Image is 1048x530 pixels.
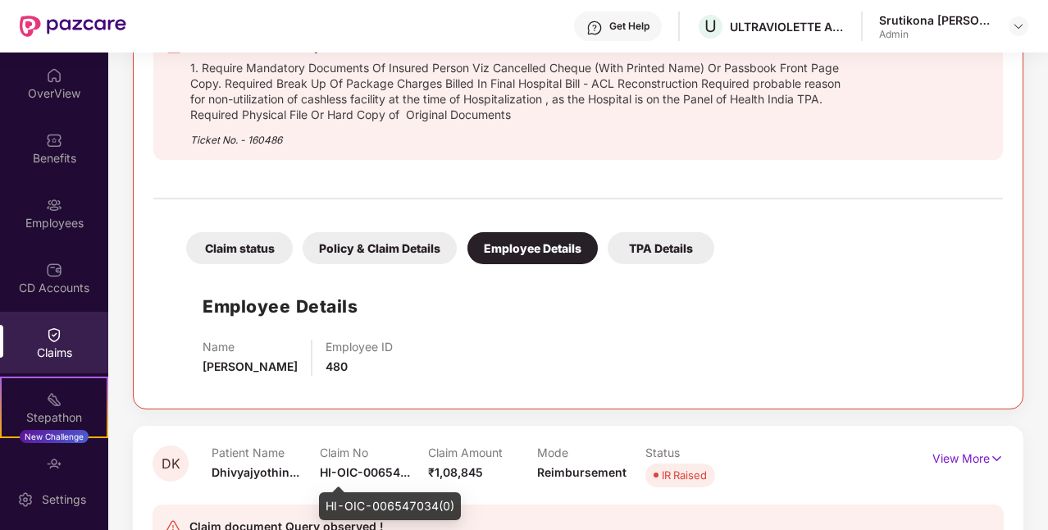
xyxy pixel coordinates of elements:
[609,20,649,33] div: Get Help
[46,327,62,343] img: svg+xml;base64,PHN2ZyBpZD0iQ2xhaW0iIHhtbG5zPSJodHRwOi8vd3d3LnczLm9yZy8yMDAwL3N2ZyIgd2lkdGg9IjIwIi...
[46,132,62,148] img: svg+xml;base64,PHN2ZyBpZD0iQmVuZWZpdHMiIHhtbG5zPSJodHRwOi8vd3d3LnczLm9yZy8yMDAwL3N2ZyIgd2lkdGg9Ij...
[20,16,126,37] img: New Pazcare Logo
[320,465,410,479] span: HI-OIC-00654...
[37,491,91,508] div: Settings
[303,232,457,264] div: Policy & Claim Details
[879,12,994,28] div: Srutikona [PERSON_NAME]
[20,430,89,443] div: New Challenge
[730,19,845,34] div: ULTRAVIOLETTE AUTOMOTIVE PRIVATE LIMITED
[428,445,536,459] p: Claim Amount
[320,445,428,459] p: Claim No
[879,28,994,41] div: Admin
[46,391,62,408] img: svg+xml;base64,PHN2ZyB4bWxucz0iaHR0cDovL3d3dy53My5vcmcvMjAwMC9zdmciIHdpZHRoPSIyMSIgaGVpZ2h0PSIyMC...
[203,340,298,354] p: Name
[46,67,62,84] img: svg+xml;base64,PHN2ZyBpZD0iSG9tZSIgeG1sbnM9Imh0dHA6Ly93d3cudzMub3JnLzIwMDAvc3ZnIiB3aWR0aD0iMjAiIG...
[537,465,627,479] span: Reimbursement
[645,445,754,459] p: Status
[608,232,714,264] div: TPA Details
[46,262,62,278] img: svg+xml;base64,PHN2ZyBpZD0iQ0RfQWNjb3VudHMiIGRhdGEtbmFtZT0iQ0QgQWNjb3VudHMiIHhtbG5zPSJodHRwOi8vd3...
[17,491,34,508] img: svg+xml;base64,PHN2ZyBpZD0iU2V0dGluZy0yMHgyMCIgeG1sbnM9Imh0dHA6Ly93d3cudzMub3JnLzIwMDAvc3ZnIiB3aW...
[162,457,180,471] span: DK
[537,445,645,459] p: Mode
[932,445,1004,468] p: View More
[326,359,348,373] span: 480
[190,122,853,148] div: Ticket No. - 160486
[46,197,62,213] img: svg+xml;base64,PHN2ZyBpZD0iRW1wbG95ZWVzIiB4bWxucz0iaHR0cDovL3d3dy53My5vcmcvMjAwMC9zdmciIHdpZHRoPS...
[990,450,1004,468] img: svg+xml;base64,PHN2ZyB4bWxucz0iaHR0cDovL3d3dy53My5vcmcvMjAwMC9zdmciIHdpZHRoPSIxNyIgaGVpZ2h0PSIxNy...
[46,456,62,473] img: svg+xml;base64,PHN2ZyBpZD0iRW5kb3JzZW1lbnRzIiB4bWxucz0iaHR0cDovL3d3dy53My5vcmcvMjAwMC9zdmciIHdpZH...
[203,293,358,320] h1: Employee Details
[212,465,299,479] span: Dhivyajyothin...
[2,409,107,426] div: Stepathon
[190,57,853,122] div: 1. Require Mandatory Documents Of Insured Person Viz Cancelled Cheque (With Printed Name) Or Pass...
[704,16,717,36] span: U
[428,465,483,479] span: ₹1,08,845
[186,232,293,264] div: Claim status
[467,232,598,264] div: Employee Details
[1012,20,1025,33] img: svg+xml;base64,PHN2ZyBpZD0iRHJvcGRvd24tMzJ4MzIiIHhtbG5zPSJodHRwOi8vd3d3LnczLm9yZy8yMDAwL3N2ZyIgd2...
[662,467,707,483] div: IR Raised
[212,445,320,459] p: Patient Name
[326,340,393,354] p: Employee ID
[203,359,298,373] span: [PERSON_NAME]
[586,20,603,36] img: svg+xml;base64,PHN2ZyBpZD0iSGVscC0zMngzMiIgeG1sbnM9Imh0dHA6Ly93d3cudzMub3JnLzIwMDAvc3ZnIiB3aWR0aD...
[319,492,461,520] div: HI-OIC-006547034(0)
